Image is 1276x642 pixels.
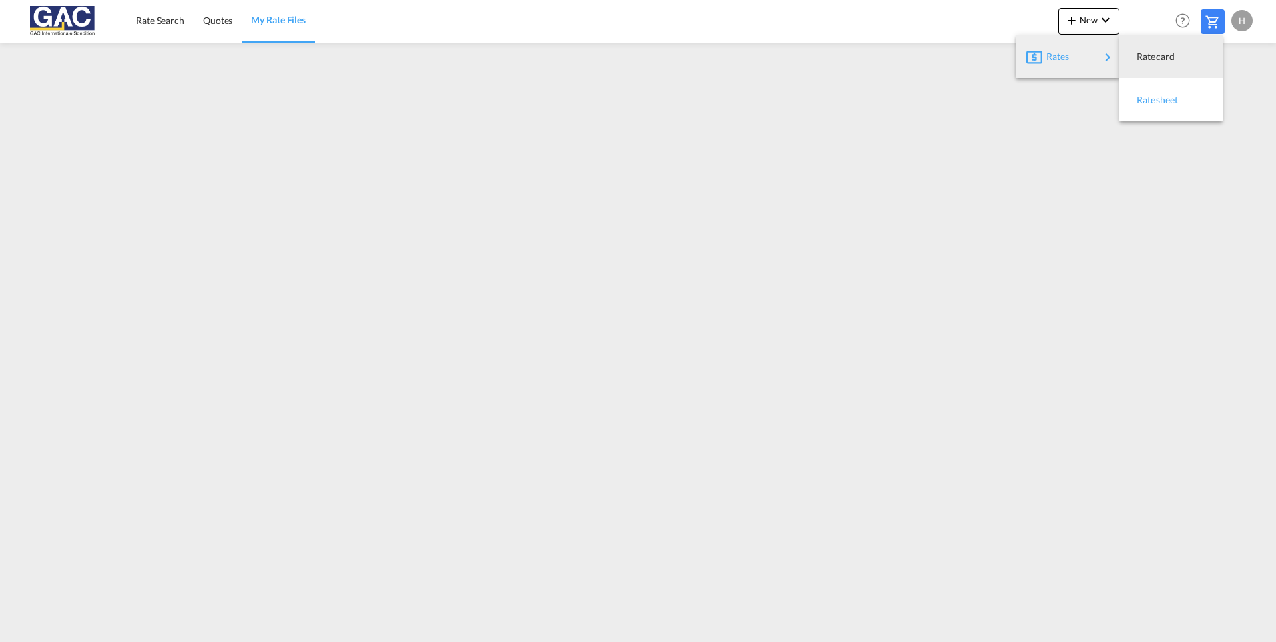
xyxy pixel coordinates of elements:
[1100,49,1116,65] md-icon: icon-chevron-right
[1137,43,1151,70] span: Ratecard
[1046,43,1062,70] span: Rates
[1130,40,1212,73] div: Ratecard
[1130,83,1212,117] div: Ratesheet
[1137,87,1151,113] span: Ratesheet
